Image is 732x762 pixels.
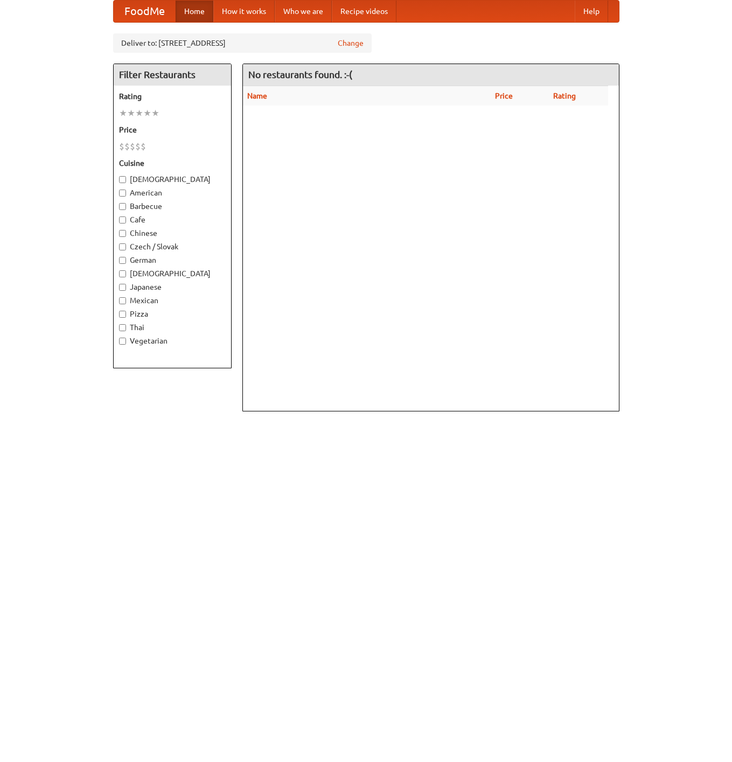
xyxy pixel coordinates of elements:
[127,107,135,119] li: ★
[114,1,176,22] a: FoodMe
[119,203,126,210] input: Barbecue
[119,201,226,212] label: Barbecue
[213,1,275,22] a: How it works
[119,284,126,291] input: Japanese
[119,91,226,102] h5: Rating
[151,107,159,119] li: ★
[119,187,226,198] label: American
[119,338,126,345] input: Vegetarian
[119,322,226,333] label: Thai
[114,64,231,86] h4: Filter Restaurants
[119,176,126,183] input: [DEMOGRAPHIC_DATA]
[119,174,226,185] label: [DEMOGRAPHIC_DATA]
[119,124,226,135] h5: Price
[119,335,226,346] label: Vegetarian
[119,257,126,264] input: German
[141,141,146,152] li: $
[338,38,364,48] a: Change
[119,241,226,252] label: Czech / Slovak
[495,92,513,100] a: Price
[130,141,135,152] li: $
[119,141,124,152] li: $
[119,158,226,169] h5: Cuisine
[119,216,126,223] input: Cafe
[119,230,126,237] input: Chinese
[119,282,226,292] label: Japanese
[176,1,213,22] a: Home
[119,243,126,250] input: Czech / Slovak
[247,92,267,100] a: Name
[113,33,372,53] div: Deliver to: [STREET_ADDRESS]
[143,107,151,119] li: ★
[575,1,608,22] a: Help
[119,295,226,306] label: Mexican
[275,1,332,22] a: Who we are
[119,309,226,319] label: Pizza
[119,228,226,239] label: Chinese
[119,297,126,304] input: Mexican
[124,141,130,152] li: $
[119,324,126,331] input: Thai
[119,311,126,318] input: Pizza
[119,270,126,277] input: [DEMOGRAPHIC_DATA]
[119,268,226,279] label: [DEMOGRAPHIC_DATA]
[135,107,143,119] li: ★
[332,1,396,22] a: Recipe videos
[135,141,141,152] li: $
[119,214,226,225] label: Cafe
[553,92,576,100] a: Rating
[119,107,127,119] li: ★
[119,255,226,265] label: German
[248,69,352,80] ng-pluralize: No restaurants found. :-(
[119,190,126,197] input: American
